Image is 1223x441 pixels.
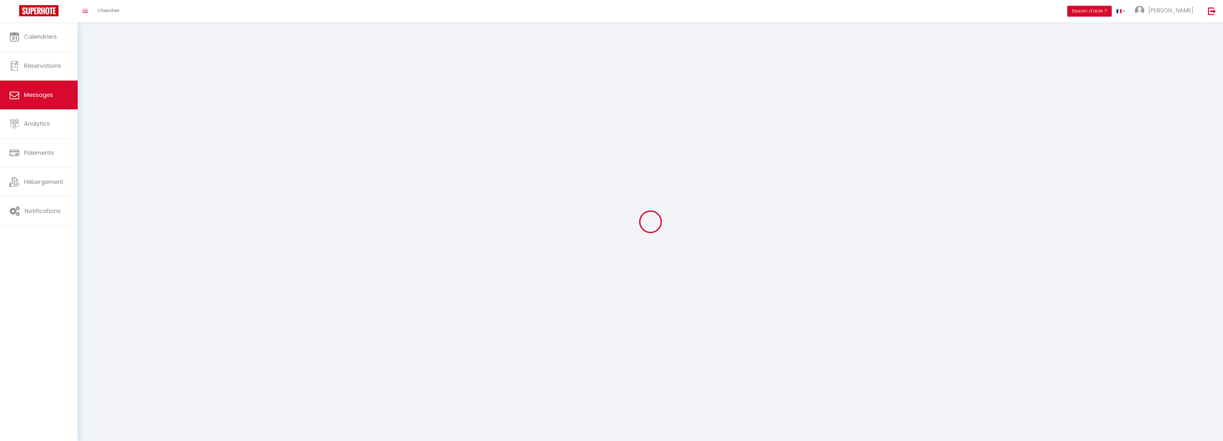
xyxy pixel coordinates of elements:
[1208,7,1216,15] img: logout
[1149,6,1193,14] span: [PERSON_NAME]
[98,7,120,14] span: Chercher
[5,3,24,22] button: Ouvrir le widget de chat LiveChat
[25,207,61,215] span: Notifications
[24,62,61,70] span: Réservations
[1067,6,1112,17] button: Besoin d'aide ?
[24,33,57,41] span: Calendriers
[1135,6,1144,15] img: ...
[24,91,53,99] span: Messages
[24,178,63,186] span: Hébergement
[19,5,59,16] img: Super Booking
[24,149,54,157] span: Paiements
[24,120,50,128] span: Analytics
